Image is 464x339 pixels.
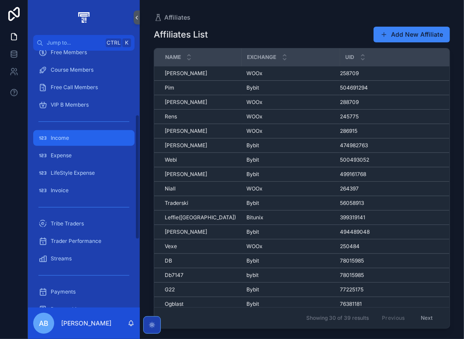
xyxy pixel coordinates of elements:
[340,142,368,149] span: 474982763
[165,214,236,221] span: Leffie([GEOGRAPHIC_DATA])
[246,214,263,221] span: Bitunix
[33,97,135,113] a: VIP B Members
[165,185,236,192] a: Niall
[51,255,72,262] span: Streams
[51,187,69,194] span: Invoice
[33,62,135,78] a: Course Members
[246,228,259,235] span: Bybit
[165,171,236,178] a: [PERSON_NAME]
[246,243,334,250] a: WOOx
[165,301,184,308] span: Ogblast
[340,99,359,106] span: 288709
[165,128,207,135] span: [PERSON_NAME]
[33,35,135,51] button: Jump to...CtrlK
[165,257,172,264] span: DB
[76,10,91,24] img: App logo
[165,185,176,192] span: Niall
[246,84,259,91] span: Bybit
[51,169,95,176] span: LifeStyle Expense
[340,70,359,77] span: 258709
[165,84,174,91] span: Pim
[340,156,452,163] a: 500493052
[340,156,369,163] span: 500493052
[51,288,76,295] span: Payments
[165,272,184,279] span: Db7147
[33,251,135,266] a: Streams
[165,200,236,207] a: Traderski
[165,301,236,308] a: Ogblast
[246,257,334,264] a: Bybit
[165,70,207,77] span: [PERSON_NAME]
[246,214,334,221] a: Bitunix
[415,311,439,325] button: Next
[51,66,93,73] span: Course Members
[340,301,362,308] span: 76381181
[340,272,452,279] a: 78015985
[340,128,452,135] a: 286915
[33,80,135,95] a: Free Call Members
[165,272,236,279] a: Db7147
[340,243,452,250] a: 250484
[340,185,359,192] span: 264397
[165,243,236,250] a: Vexe
[51,306,82,313] span: Partnerships
[246,185,263,192] span: WOOx
[165,257,236,264] a: DB
[33,216,135,232] a: Tribe Traders
[246,84,334,91] a: Bybit
[246,156,334,163] a: Bybit
[33,148,135,163] a: Expense
[165,228,207,235] span: [PERSON_NAME]
[51,152,72,159] span: Expense
[165,113,236,120] a: Rens
[51,220,84,227] span: Tribe Traders
[106,38,121,47] span: Ctrl
[165,70,236,77] a: [PERSON_NAME]
[165,142,236,149] a: [PERSON_NAME]
[346,54,355,61] span: UID
[340,142,452,149] a: 474982763
[340,128,357,135] span: 286915
[33,284,135,300] a: Payments
[246,200,334,207] a: Bybit
[33,130,135,146] a: Income
[51,84,98,91] span: Free Call Members
[246,200,259,207] span: Bybit
[165,286,175,293] span: G22
[246,228,334,235] a: Bybit
[340,228,452,235] a: 494489048
[374,27,450,42] button: Add New Affiliate
[340,243,360,250] span: 250484
[165,84,236,91] a: Pim
[51,101,89,108] span: VIP B Members
[246,272,334,279] a: bybit
[246,99,263,106] span: WOOx
[246,171,334,178] a: Bybit
[164,13,190,22] span: Affiliates
[340,257,452,264] a: 78015985
[246,272,259,279] span: bybit
[340,70,452,77] a: 258709
[340,185,452,192] a: 264397
[165,113,177,120] span: Rens
[340,171,366,178] span: 499161768
[340,214,365,221] span: 399319141
[246,113,334,120] a: WOOx
[247,54,277,61] span: Exchange
[340,113,359,120] span: 245775
[340,200,452,207] a: 56058913
[340,200,364,207] span: 56058913
[340,84,368,91] span: 504691294
[246,243,263,250] span: WOOx
[340,171,452,178] a: 499161768
[340,257,364,264] span: 78015985
[51,135,69,142] span: Income
[165,128,236,135] a: [PERSON_NAME]
[246,286,259,293] span: Bybit
[340,286,364,293] span: 77225175
[39,318,48,329] span: AB
[340,286,452,293] a: 77225175
[340,214,452,221] a: 399319141
[165,156,236,163] a: Webi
